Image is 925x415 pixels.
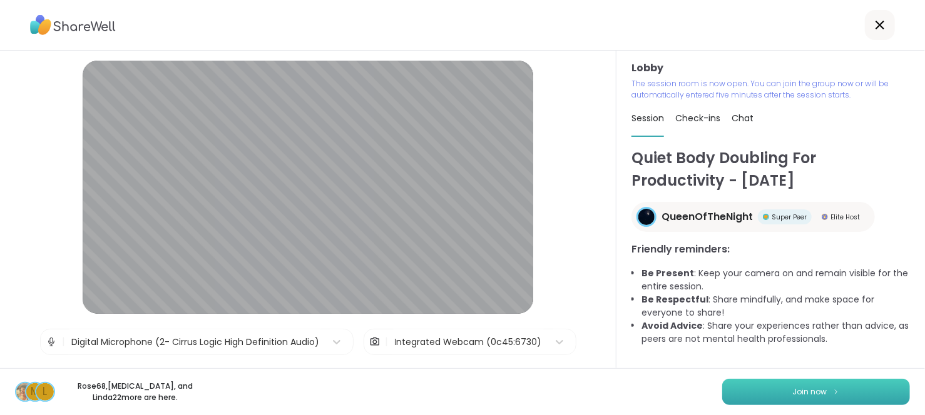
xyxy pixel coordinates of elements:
span: Chat [732,112,754,124]
p: Rose68 , [MEDICAL_DATA] , and Linda22 more are here. [65,381,205,403]
h3: Friendly reminders: [631,242,910,257]
span: Super Peer [772,212,807,222]
img: Camera [369,329,381,354]
p: The session room is now open. You can join the group now or will be automatically entered five mi... [631,78,910,101]
h1: Quiet Body Doubling For Productivity - [DATE] [631,147,910,192]
img: Rose68 [16,383,34,401]
b: Be Respectful [641,293,708,306]
span: | [62,329,65,354]
img: Super Peer [763,214,769,220]
span: M [31,384,39,400]
h3: Lobby [631,61,910,76]
span: Session [631,112,664,124]
span: Join now [793,386,827,397]
img: QueenOfTheNight [638,209,655,225]
b: Avoid Advice [641,319,703,332]
img: Elite Host [822,214,828,220]
span: Elite Host [830,212,860,222]
li: : Share mindfully, and make space for everyone to share! [641,293,910,319]
span: Check-ins [675,112,720,124]
img: ShareWell Logomark [832,388,840,395]
span: QueenOfTheNight [662,209,753,224]
img: ShareWell Logo [30,11,116,39]
button: Join now [722,379,910,405]
b: Be Present [641,267,694,279]
li: : Share your experiences rather than advice, as peers are not mental health professionals. [641,319,910,346]
a: QueenOfTheNightQueenOfTheNightSuper PeerSuper PeerElite HostElite Host [631,202,875,232]
li: : Keep your camera on and remain visible for the entire session. [641,267,910,293]
span: L [43,384,48,400]
div: Integrated Webcam (0c45:6730) [395,336,542,349]
div: Digital Microphone (2- Cirrus Logic High Definition Audio) [71,336,319,349]
img: Microphone [46,329,57,354]
span: | [386,329,389,354]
